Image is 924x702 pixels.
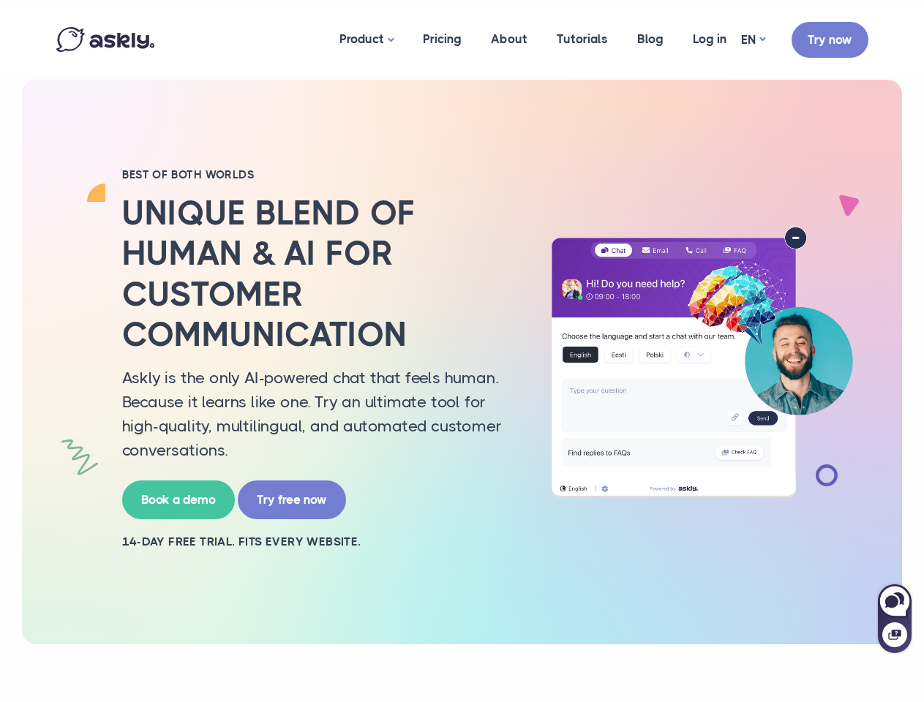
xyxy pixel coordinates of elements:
h2: Unique blend of human & AI for customer communication [122,193,517,355]
iframe: Askly chat [876,581,913,654]
a: Product [325,4,408,76]
a: Pricing [408,4,476,75]
a: About [476,4,542,75]
a: Book a demo [122,480,235,519]
h2: 14-day free trial. Fits every website. [122,534,517,550]
h2: BEST OF BOTH WORLDS [122,167,517,182]
a: Log in [678,4,741,75]
a: Try now [792,22,868,58]
img: Askly [56,27,154,52]
p: Askly is the only AI-powered chat that feels human. Because it learns like one. Try an ultimate t... [122,366,517,462]
a: Tutorials [542,4,623,75]
a: Try free now [238,480,346,519]
a: EN [741,29,765,50]
a: Blog [623,4,678,75]
img: AI multilingual chat [539,227,865,497]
